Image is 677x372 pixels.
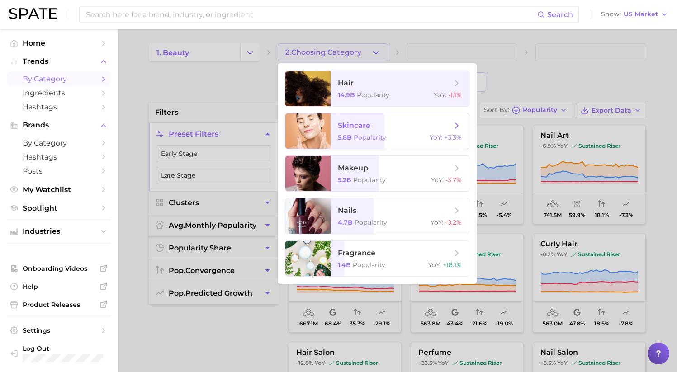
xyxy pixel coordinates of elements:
[23,227,95,235] span: Industries
[547,10,573,19] span: Search
[338,176,351,184] span: 5.2b
[7,150,110,164] a: Hashtags
[7,280,110,293] a: Help
[338,218,353,226] span: 4.7b
[338,121,370,130] span: skincare
[354,133,386,141] span: Popularity
[7,201,110,215] a: Spotlight
[7,164,110,178] a: Posts
[23,153,95,161] span: Hashtags
[445,176,462,184] span: -3.7%
[7,324,110,337] a: Settings
[23,204,95,212] span: Spotlight
[443,261,462,269] span: +18.1%
[23,185,95,194] span: My Watchlist
[7,262,110,275] a: Onboarding Videos
[7,55,110,68] button: Trends
[338,249,375,257] span: fragrance
[338,91,355,99] span: 14.9b
[353,261,385,269] span: Popularity
[7,86,110,100] a: Ingredients
[445,218,462,226] span: -0.2%
[23,103,95,111] span: Hashtags
[7,118,110,132] button: Brands
[85,7,537,22] input: Search here for a brand, industry, or ingredient
[355,218,387,226] span: Popularity
[23,57,95,66] span: Trends
[23,301,95,309] span: Product Releases
[599,9,670,20] button: ShowUS Market
[431,218,443,226] span: YoY :
[23,75,95,83] span: by Category
[430,133,442,141] span: YoY :
[23,121,95,129] span: Brands
[601,12,621,17] span: Show
[23,139,95,147] span: by Category
[448,91,462,99] span: -1.1%
[7,342,110,365] a: Log out. Currently logged in with e-mail mira.piamonte@powerdigitalmarketing.com.
[7,36,110,50] a: Home
[338,261,351,269] span: 1.4b
[23,344,165,353] span: Log Out
[23,167,95,175] span: Posts
[428,261,441,269] span: YoY :
[338,79,354,87] span: hair
[278,63,477,284] ul: 2.Choosing Category
[23,39,95,47] span: Home
[9,8,57,19] img: SPATE
[7,136,110,150] a: by Category
[7,225,110,238] button: Industries
[7,100,110,114] a: Hashtags
[7,183,110,197] a: My Watchlist
[23,283,95,291] span: Help
[7,298,110,311] a: Product Releases
[7,72,110,86] a: by Category
[624,12,658,17] span: US Market
[434,91,446,99] span: YoY :
[431,176,444,184] span: YoY :
[23,89,95,97] span: Ingredients
[338,164,368,172] span: makeup
[23,326,95,334] span: Settings
[353,176,386,184] span: Popularity
[357,91,389,99] span: Popularity
[338,133,352,141] span: 5.8b
[23,264,95,273] span: Onboarding Videos
[338,206,356,215] span: nails
[444,133,462,141] span: +3.3%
